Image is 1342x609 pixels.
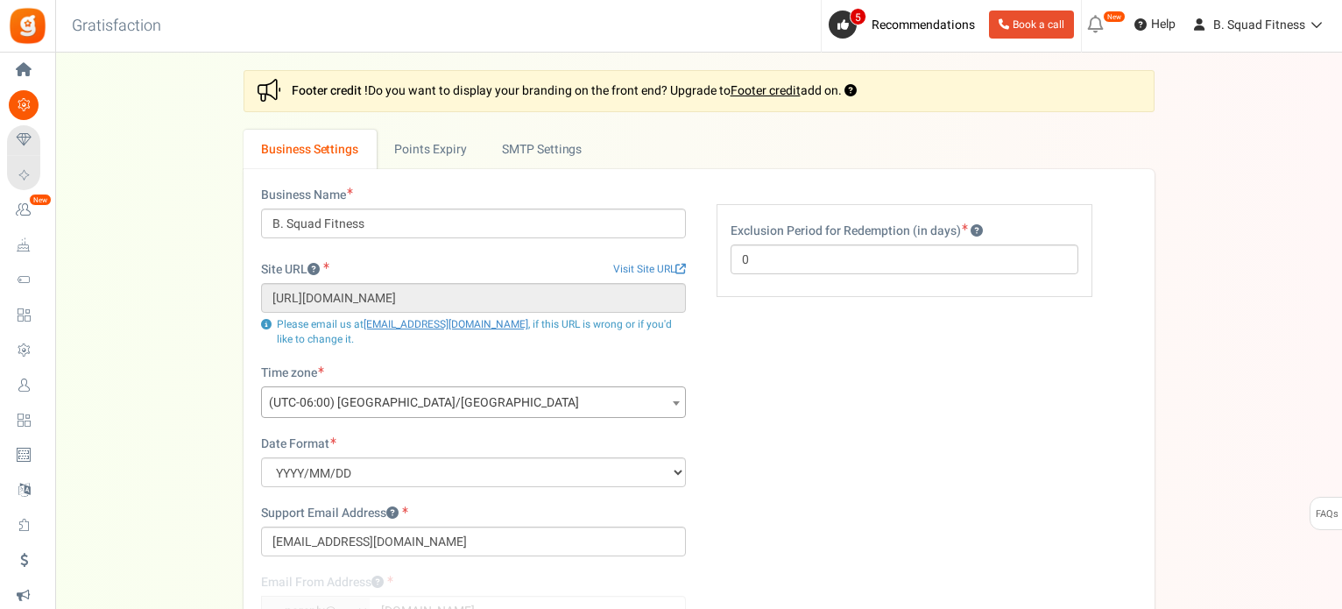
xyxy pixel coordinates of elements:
[261,436,336,453] label: Date Format
[261,365,324,382] label: Time zone
[244,70,1155,112] div: Do you want to display your branding on the front end? Upgrade to add on.
[1315,498,1338,531] span: FAQs
[1103,11,1126,23] em: New
[261,283,686,313] input: http://www.example.com
[7,195,47,225] a: New
[261,209,686,238] input: Your business name
[261,386,686,418] span: (UTC-06:00) America/Edmonton
[261,187,353,204] label: Business Name
[244,130,377,169] a: Business Settings
[261,317,686,347] p: Please email us at , if this URL is wrong or if you'd like to change it.
[261,527,686,556] input: support@yourdomain.com
[989,11,1074,39] a: Book a call
[8,6,47,46] img: Gratisfaction
[613,262,686,277] a: Visit Site URL
[1213,16,1305,34] span: B. Squad Fitness
[292,81,368,100] strong: Footer credit !
[484,130,641,169] a: SMTP Settings
[364,316,528,332] a: [EMAIL_ADDRESS][DOMAIN_NAME]
[53,9,180,44] h3: Gratisfaction
[377,130,484,169] a: Points Expiry
[29,194,52,206] em: New
[850,8,866,25] span: 5
[731,223,983,240] label: Exclusion Period for Redemption (in days)
[262,387,685,419] span: (UTC-06:00) America/Edmonton
[261,261,329,279] label: Site URL
[1147,16,1176,33] span: Help
[1127,11,1183,39] a: Help
[872,16,975,34] span: Recommendations
[261,505,408,522] label: Support Email Address
[731,81,801,100] a: Footer credit
[829,11,982,39] a: 5 Recommendations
